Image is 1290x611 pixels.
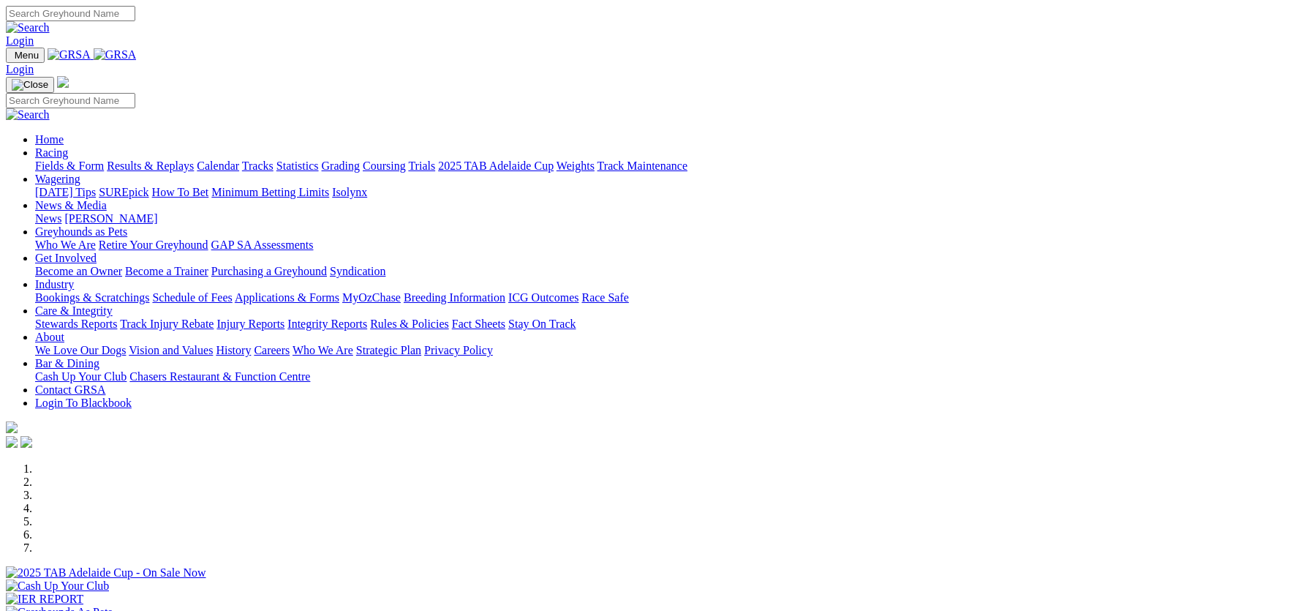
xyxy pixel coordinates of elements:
a: Home [35,133,64,146]
a: Integrity Reports [287,318,367,330]
a: Results & Replays [107,160,194,172]
img: GRSA [48,48,91,61]
a: Who We Are [293,344,353,356]
div: Bar & Dining [35,370,1284,383]
a: Become an Owner [35,265,122,277]
a: Statistics [276,160,319,172]
a: Contact GRSA [35,383,105,396]
a: Applications & Forms [235,291,339,304]
img: IER REPORT [6,593,83,606]
a: Become a Trainer [125,265,208,277]
a: Greyhounds as Pets [35,225,127,238]
a: How To Bet [152,186,209,198]
a: Racing [35,146,68,159]
a: Who We Are [35,239,96,251]
input: Search [6,93,135,108]
a: Login [6,34,34,47]
a: Coursing [363,160,406,172]
a: Purchasing a Greyhound [211,265,327,277]
a: Race Safe [581,291,628,304]
a: Retire Your Greyhound [99,239,208,251]
a: Login [6,63,34,75]
img: twitter.svg [20,436,32,448]
a: Trials [408,160,435,172]
a: Track Maintenance [597,160,687,172]
a: Minimum Betting Limits [211,186,329,198]
button: Toggle navigation [6,48,45,63]
img: Close [12,79,48,91]
div: Get Involved [35,265,1284,278]
a: Privacy Policy [424,344,493,356]
a: Stewards Reports [35,318,117,330]
div: Greyhounds as Pets [35,239,1284,252]
a: Cash Up Your Club [35,370,127,383]
img: logo-grsa-white.png [6,421,18,433]
a: Schedule of Fees [152,291,232,304]
span: Menu [15,50,39,61]
a: Grading [322,160,360,172]
img: facebook.svg [6,436,18,448]
div: About [35,344,1284,357]
a: Care & Integrity [35,304,113,317]
a: News & Media [35,199,107,211]
a: Isolynx [332,186,367,198]
img: logo-grsa-white.png [57,76,69,88]
a: Rules & Policies [370,318,449,330]
a: [PERSON_NAME] [64,212,157,225]
a: [DATE] Tips [35,186,96,198]
a: Bar & Dining [35,357,99,370]
a: News [35,212,61,225]
a: Stay On Track [508,318,576,330]
a: Chasers Restaurant & Function Centre [129,370,310,383]
a: Track Injury Rebate [120,318,214,330]
img: Cash Up Your Club [6,580,109,593]
a: Get Involved [35,252,97,264]
a: Careers [254,344,290,356]
a: Syndication [330,265,385,277]
img: Search [6,21,50,34]
a: Strategic Plan [356,344,421,356]
div: Wagering [35,186,1284,199]
a: History [216,344,251,356]
button: Toggle navigation [6,77,54,93]
a: We Love Our Dogs [35,344,126,356]
a: Fields & Form [35,160,104,172]
a: 2025 TAB Adelaide Cup [438,160,554,172]
a: Vision and Values [129,344,213,356]
a: Breeding Information [404,291,505,304]
div: Racing [35,160,1284,173]
a: About [35,331,64,343]
img: GRSA [94,48,137,61]
div: News & Media [35,212,1284,225]
a: ICG Outcomes [508,291,578,304]
a: Injury Reports [216,318,284,330]
img: 2025 TAB Adelaide Cup - On Sale Now [6,566,206,580]
a: Weights [557,160,595,172]
input: Search [6,6,135,21]
a: Fact Sheets [452,318,505,330]
a: Bookings & Scratchings [35,291,149,304]
div: Industry [35,291,1284,304]
a: Industry [35,278,74,290]
a: Login To Blackbook [35,397,132,409]
a: Wagering [35,173,80,185]
a: Calendar [197,160,239,172]
a: MyOzChase [342,291,401,304]
img: Search [6,108,50,121]
div: Care & Integrity [35,318,1284,331]
a: GAP SA Assessments [211,239,314,251]
a: Tracks [242,160,274,172]
a: SUREpick [99,186,148,198]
